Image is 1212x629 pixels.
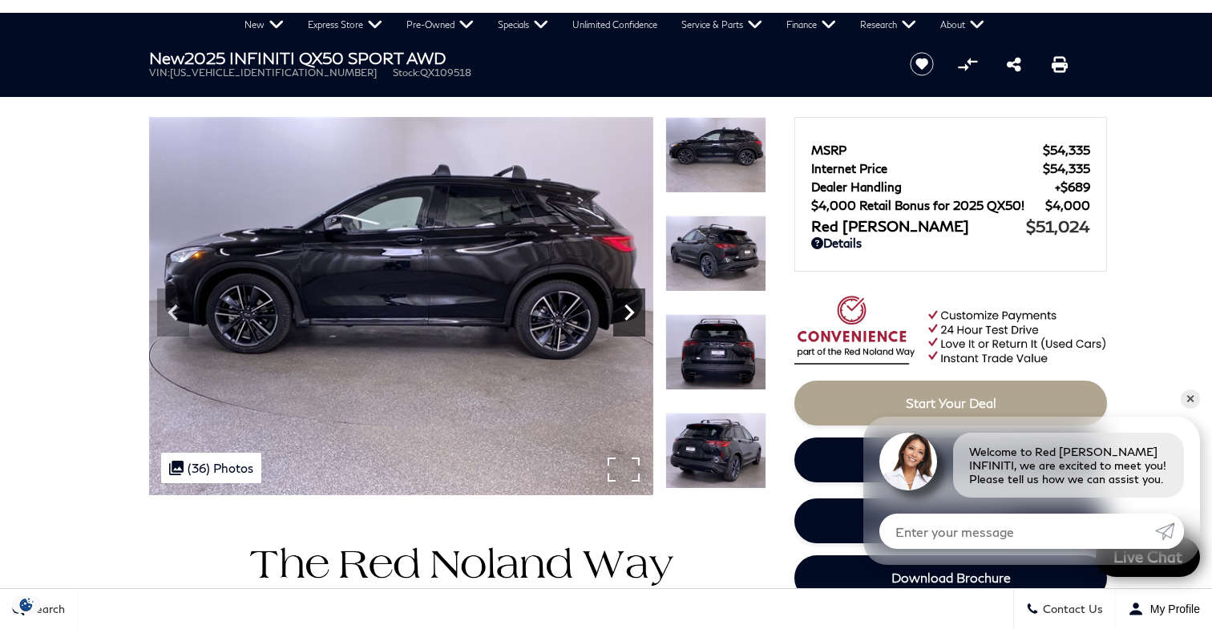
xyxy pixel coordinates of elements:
a: Start Your Deal [794,381,1107,425]
span: $51,024 [1026,216,1090,236]
span: Internet Price [811,161,1043,175]
img: New 2025 BLACK OBSIDIAN INFINITI SPORT AWD image 12 [665,314,766,390]
span: Dealer Handling [811,179,1055,194]
img: New 2025 BLACK OBSIDIAN INFINITI SPORT AWD image 10 [665,117,766,193]
strong: New [149,48,184,67]
span: Red [PERSON_NAME] [811,217,1026,235]
a: Details [811,236,1090,250]
span: $689 [1055,179,1090,194]
section: Click to Open Cookie Consent Modal [8,596,45,613]
div: Welcome to Red [PERSON_NAME] INFINITI, we are excited to meet you! Please tell us how we can assi... [953,433,1184,498]
span: $54,335 [1043,143,1090,157]
span: My Profile [1144,603,1200,615]
a: Download Brochure [794,555,1107,600]
a: About [928,13,996,37]
img: Agent profile photo [879,433,937,490]
a: Unlimited Confidence [560,13,669,37]
span: $4,000 [1045,198,1090,212]
a: Pre-Owned [394,13,486,37]
span: MSRP [811,143,1043,157]
div: (36) Photos [161,453,261,483]
span: $4,000 Retail Bonus for 2025 QX50! [811,198,1045,212]
a: Schedule Test Drive [794,498,1107,543]
img: New 2025 BLACK OBSIDIAN INFINITI SPORT AWD image 11 [665,216,766,292]
a: Print this New 2025 INFINITI QX50 SPORT AWD [1052,54,1068,74]
button: Open user profile menu [1116,589,1212,629]
span: Search [25,603,65,616]
a: Research [848,13,928,37]
span: Download Brochure [891,570,1011,585]
a: MSRP $54,335 [811,143,1090,157]
div: Previous [157,288,189,337]
span: Contact Us [1039,603,1103,616]
a: Instant Trade Value [794,437,1103,482]
a: Red [PERSON_NAME] $51,024 [811,216,1090,236]
a: Dealer Handling $689 [811,179,1090,194]
input: Enter your message [879,514,1155,549]
span: QX109518 [420,67,471,79]
img: New 2025 BLACK OBSIDIAN INFINITI SPORT AWD image 13 [665,413,766,489]
span: VIN: [149,67,170,79]
a: Express Store [296,13,394,37]
a: Share this New 2025 INFINITI QX50 SPORT AWD [1007,54,1021,74]
a: New [232,13,296,37]
h1: 2025 INFINITI QX50 SPORT AWD [149,49,883,67]
a: Internet Price $54,335 [811,161,1090,175]
img: New 2025 BLACK OBSIDIAN INFINITI SPORT AWD image 10 [149,117,653,495]
button: Save vehicle [904,51,939,77]
button: Compare Vehicle [955,52,980,76]
a: Specials [486,13,560,37]
a: Service & Parts [669,13,774,37]
img: Opt-Out Icon [8,596,45,613]
a: $4,000 Retail Bonus for 2025 QX50! $4,000 [811,198,1090,212]
nav: Main Navigation [232,13,996,37]
a: Submit [1155,514,1184,549]
a: Finance [774,13,848,37]
span: [US_VEHICLE_IDENTIFICATION_NUMBER] [170,67,377,79]
span: $54,335 [1043,161,1090,175]
span: Stock: [393,67,420,79]
span: Start Your Deal [906,395,996,410]
div: Next [613,288,645,337]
